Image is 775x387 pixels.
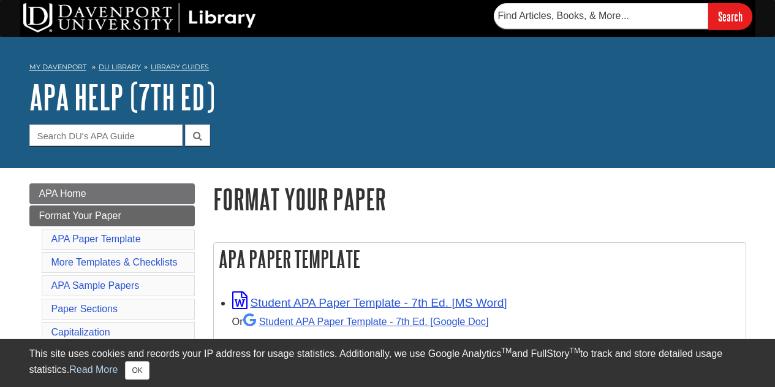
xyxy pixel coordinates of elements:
[29,183,195,204] a: APA Home
[213,183,746,215] h1: Format Your Paper
[29,62,86,72] a: My Davenport
[232,316,489,327] small: Or
[29,78,215,116] a: APA Help (7th Ed)
[69,364,118,375] a: Read More
[232,296,507,309] a: Link opens in new window
[51,234,141,244] a: APA Paper Template
[23,3,256,33] img: DU Library
[570,347,580,355] sup: TM
[214,243,746,275] h2: APA Paper Template
[708,3,752,29] input: Search
[151,63,209,71] a: Library Guides
[29,347,746,380] div: This site uses cookies and records your IP address for usage statistics. Additionally, we use Goo...
[39,210,121,221] span: Format Your Paper
[494,3,708,29] input: Find Articles, Books, & More...
[51,327,110,337] a: Capitalization
[39,188,86,199] span: APA Home
[51,304,118,314] a: Paper Sections
[501,347,512,355] sup: TM
[51,280,140,291] a: APA Sample Papers
[51,257,178,267] a: More Templates & Checklists
[125,361,149,380] button: Close
[29,205,195,226] a: Format Your Paper
[29,59,746,79] nav: breadcrumb
[99,63,141,71] a: DU Library
[494,3,752,29] form: Searches DU Library's articles, books, and more
[29,125,183,146] input: Search DU's APA Guide
[243,316,489,327] a: Student APA Paper Template - 7th Ed. [Google Doc]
